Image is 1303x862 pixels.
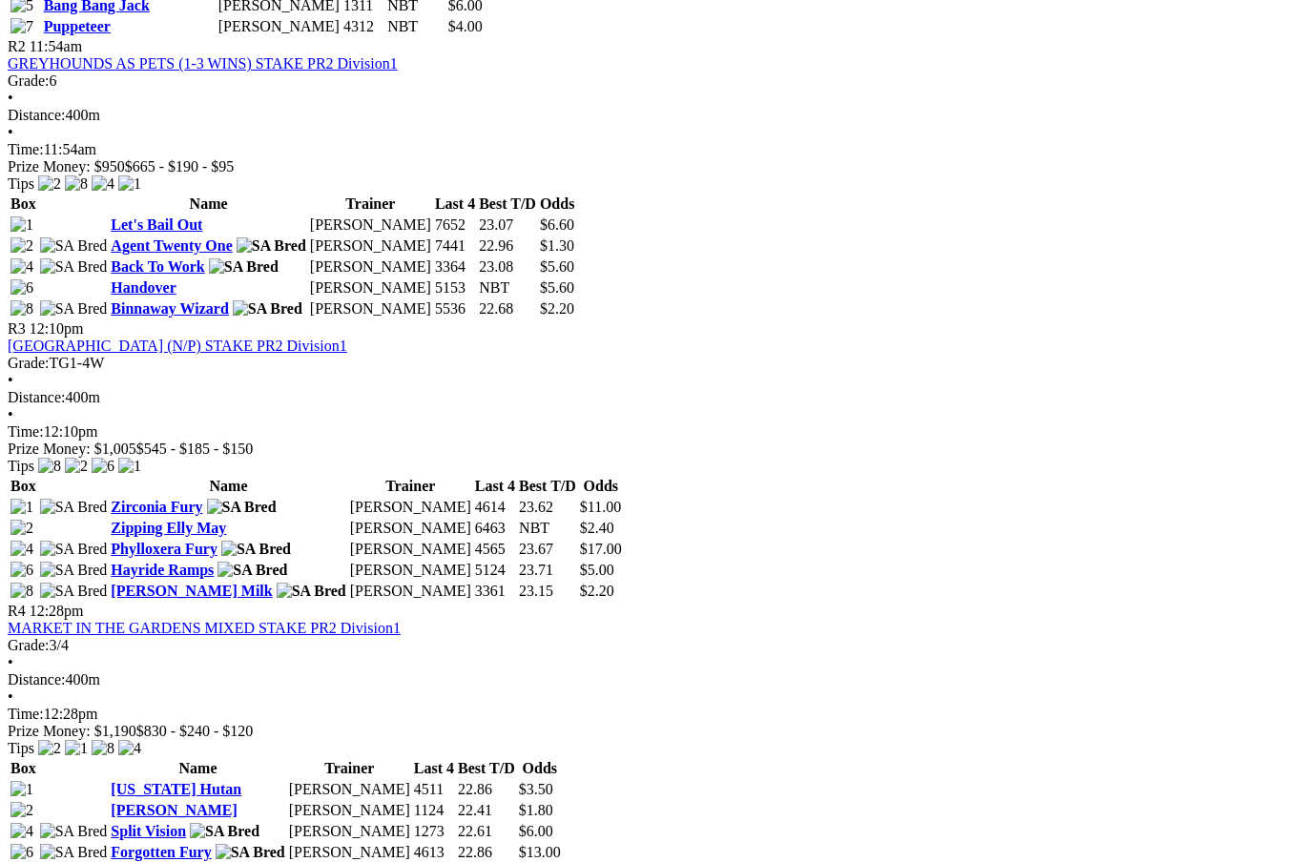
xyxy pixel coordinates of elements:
a: [US_STATE] Hutan [111,781,241,797]
a: Binnaway Wizard [111,300,228,317]
img: 2 [65,458,88,475]
td: [PERSON_NAME] [349,519,472,538]
a: [PERSON_NAME] [111,802,237,818]
th: Trainer [288,759,411,778]
div: Prize Money: $950 [8,158,1295,175]
td: NBT [386,17,445,36]
img: 6 [92,458,114,475]
td: 23.62 [518,498,577,517]
span: • [8,372,13,388]
img: SA Bred [233,300,302,318]
a: GREYHOUNDS AS PETS (1-3 WINS) STAKE PR2 Division1 [8,55,398,72]
th: Trainer [309,195,432,214]
div: 11:54am [8,141,1295,158]
td: [PERSON_NAME] [288,843,411,862]
th: Best T/D [457,759,516,778]
td: 22.41 [457,801,516,820]
td: [PERSON_NAME] [288,801,411,820]
td: 23.15 [518,582,577,601]
a: [PERSON_NAME] Milk [111,583,272,599]
img: SA Bred [40,844,108,861]
span: 12:10pm [30,320,84,337]
div: 400m [8,107,1295,124]
img: 1 [118,175,141,193]
span: • [8,406,13,422]
th: Odds [518,759,562,778]
a: Puppeteer [44,18,111,34]
img: SA Bred [237,237,306,255]
span: • [8,124,13,140]
img: 8 [10,300,33,318]
span: $17.00 [580,541,622,557]
td: 6463 [474,519,516,538]
img: 6 [10,844,33,861]
span: $1.30 [540,237,574,254]
td: 3361 [474,582,516,601]
img: 2 [10,237,33,255]
span: $1.80 [519,802,553,818]
th: Name [110,195,306,214]
td: [PERSON_NAME] [309,299,432,318]
a: [GEOGRAPHIC_DATA] (N/P) STAKE PR2 Division1 [8,338,347,354]
td: NBT [478,278,537,298]
span: R2 [8,38,26,54]
img: SA Bred [40,237,108,255]
td: [PERSON_NAME] [288,822,411,841]
span: R3 [8,320,26,337]
td: [PERSON_NAME] [309,236,432,256]
img: 8 [92,740,114,757]
span: • [8,688,13,705]
img: 1 [118,458,141,475]
span: $6.60 [540,216,574,233]
a: Forgotten Fury [111,844,211,860]
img: 8 [65,175,88,193]
a: Let's Bail Out [111,216,202,233]
span: Tips [8,740,34,756]
span: $5.60 [540,258,574,275]
span: $5.60 [540,279,574,296]
img: SA Bred [40,258,108,276]
td: 22.86 [457,780,516,799]
img: 2 [10,802,33,819]
td: [PERSON_NAME] [309,278,432,298]
a: Phylloxera Fury [111,541,217,557]
span: $11.00 [580,499,621,515]
span: Time: [8,141,44,157]
img: SA Bred [217,562,287,579]
th: Last 4 [413,759,455,778]
a: MARKET IN THE GARDENS MIXED STAKE PR2 Division1 [8,620,401,636]
img: SA Bred [209,258,279,276]
img: 1 [10,499,33,516]
div: 6 [8,72,1295,90]
span: $545 - $185 - $150 [136,441,254,457]
td: 23.67 [518,540,577,559]
td: [PERSON_NAME] [349,582,472,601]
span: $13.00 [519,844,561,860]
span: Distance: [8,107,65,123]
img: SA Bred [190,823,259,840]
td: 1273 [413,822,455,841]
img: 6 [10,562,33,579]
th: Odds [579,477,623,496]
td: [PERSON_NAME] [288,780,411,799]
span: Grade: [8,72,50,89]
td: [PERSON_NAME] [349,561,472,580]
th: Last 4 [474,477,516,496]
span: Grade: [8,637,50,653]
img: 1 [10,781,33,798]
span: • [8,90,13,106]
img: SA Bred [221,541,291,558]
div: Prize Money: $1,005 [8,441,1295,458]
td: [PERSON_NAME] [349,498,472,517]
td: 23.07 [478,215,537,235]
span: Distance: [8,671,65,688]
td: 22.96 [478,236,537,256]
span: Distance: [8,389,65,405]
a: Hayride Ramps [111,562,214,578]
img: 8 [10,583,33,600]
img: SA Bred [40,583,108,600]
img: 4 [10,258,33,276]
td: 4511 [413,780,455,799]
th: Trainer [349,477,472,496]
td: 22.68 [478,299,537,318]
